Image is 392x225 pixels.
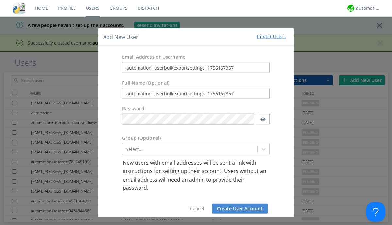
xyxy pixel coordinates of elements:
a: Cancel [190,205,204,211]
input: e.g. email@address.com, Housekeeping1 [122,62,270,73]
label: Full Name (Optional) [122,80,169,86]
input: Julie Appleseed [122,88,270,99]
label: Password [122,105,144,112]
div: automation+atlas [356,5,381,11]
h4: Add New User [103,33,138,40]
button: Create User Account [212,203,268,213]
p: New users with email addresses will be sent a link with instructions for setting up their account... [123,159,269,192]
img: d2d01cd9b4174d08988066c6d424eccd [347,5,354,12]
label: Email Address or Username [122,54,185,60]
div: Import Users [257,33,286,40]
label: Group (Optional) [122,135,161,141]
img: cddb5a64eb264b2086981ab96f4c1ba7 [13,2,25,14]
